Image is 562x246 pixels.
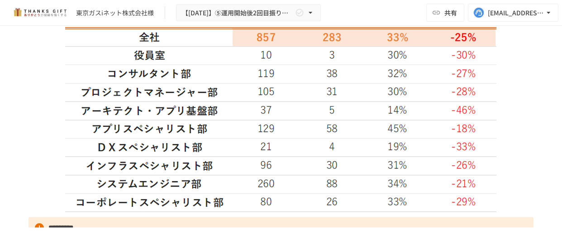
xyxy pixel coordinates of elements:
[176,4,321,22] button: 【[DATE]】⑤運用開始後2回目振り返りMTG
[488,7,544,19] div: [EMAIL_ADDRESS][DOMAIN_NAME]
[468,4,558,22] button: [EMAIL_ADDRESS][DOMAIN_NAME]
[11,5,69,20] img: mMP1OxWUAhQbsRWCurg7vIHe5HqDpP7qZo7fRoNLXQh
[444,8,457,18] span: 共有
[426,4,464,22] button: 共有
[76,8,154,18] div: 東京ガスiネット株式会社様
[182,7,293,19] span: 【[DATE]】⑤運用開始後2回目振り返りMTG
